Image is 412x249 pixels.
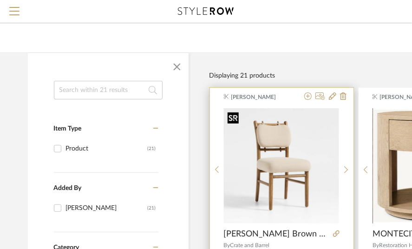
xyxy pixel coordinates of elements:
div: 0 [224,108,339,224]
span: Crate and Barrel [230,242,270,248]
div: Displaying 21 products [209,71,275,81]
span: By [373,242,379,248]
button: Close [168,58,186,76]
span: [PERSON_NAME] Brown Oak Wood Linen Upholstered Dining Side Chair [224,229,329,239]
span: By [224,242,230,248]
div: (21) [148,141,156,156]
span: Added By [54,185,82,191]
div: (21) [148,201,156,216]
span: [PERSON_NAME] [231,93,289,101]
div: [PERSON_NAME] [66,201,148,216]
input: Search within 21 results [54,81,163,99]
div: Product [66,141,148,156]
span: Item Type [54,125,82,132]
img: Pierre Light Brown Oak Wood Linen Upholstered Dining Side Chair [224,108,339,223]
